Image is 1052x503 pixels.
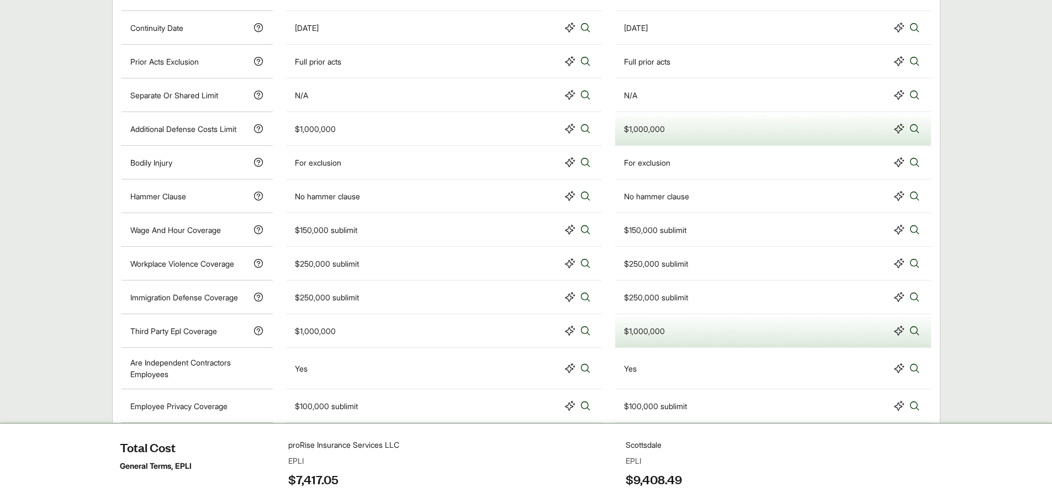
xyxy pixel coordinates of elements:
div: [DATE] [295,22,319,34]
p: Hammer Clause [130,190,186,202]
div: $100,000 sublimit [295,400,358,412]
div: $150,000 sublimit [624,224,686,236]
div: N/A [624,89,637,101]
div: $250,000 sublimit [295,292,359,303]
p: Additional Defense Costs Limit [130,123,236,135]
p: Are Independent Contractors Employees [130,357,264,380]
div: $1,000,000 [295,123,336,135]
p: Reporting Requirement [130,434,211,446]
p: Separate Or Shared Limit [130,89,218,101]
div: [DATE] [624,22,648,34]
div: $150,000 sublimit [295,224,357,236]
div: Full prior acts [624,56,670,67]
div: For exclusion [624,157,670,168]
div: N/A [295,89,308,101]
div: 60 days [295,434,323,446]
div: For exclusion [295,157,341,168]
p: Employee Privacy Coverage [130,400,228,412]
div: No hammer clause [624,190,689,202]
div: $250,000 sublimit [624,258,688,269]
p: Workplace Violence Coverage [130,258,234,269]
div: Yes [624,363,637,374]
div: $1,000,000 [624,123,665,135]
p: Continuity Date [130,22,183,34]
div: $100,000 sublimit [624,400,687,412]
div: $1,000,000 [295,325,336,337]
p: Immigration Defense Coverage [130,292,238,303]
p: Wage And Hour Coverage [130,224,221,236]
p: Third Party Epl Coverage [130,325,217,337]
div: 60 days [624,434,652,446]
p: Prior Acts Exclusion [130,56,199,67]
div: Yes [295,363,308,374]
div: Full prior acts [295,56,341,67]
div: No hammer clause [295,190,360,202]
div: $1,000,000 [624,325,665,337]
div: $250,000 sublimit [295,258,359,269]
p: Bodily Injury [130,157,172,168]
div: $250,000 sublimit [624,292,688,303]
